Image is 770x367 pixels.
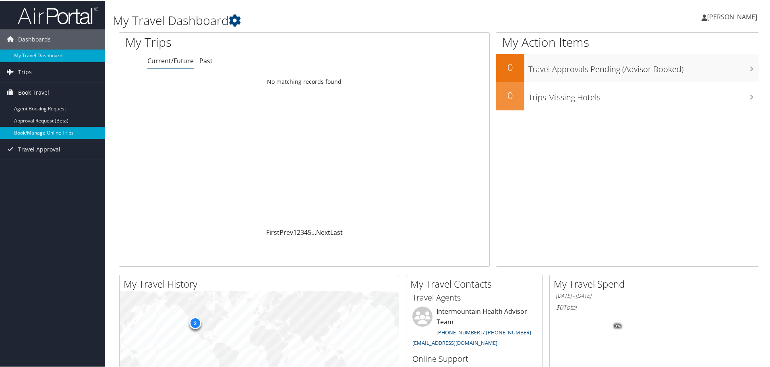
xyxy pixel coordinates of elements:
[297,227,300,236] a: 2
[199,56,213,64] a: Past
[18,5,98,24] img: airportal-logo.png
[18,61,32,81] span: Trips
[266,227,279,236] a: First
[554,276,686,290] h2: My Travel Spend
[496,33,759,50] h1: My Action Items
[412,352,536,364] h3: Online Support
[18,82,49,102] span: Book Travel
[496,60,524,73] h2: 0
[125,33,329,50] h1: My Trips
[496,88,524,102] h2: 0
[408,306,540,349] li: Intermountain Health Advisor Team
[311,227,316,236] span: …
[119,74,489,88] td: No matching records found
[308,227,311,236] a: 5
[556,302,680,311] h6: Total
[528,87,759,102] h3: Trips Missing Hotels
[304,227,308,236] a: 4
[330,227,343,236] a: Last
[437,328,531,335] a: [PHONE_NUMBER] / [PHONE_NUMBER]
[496,53,759,81] a: 0Travel Approvals Pending (Advisor Booked)
[113,11,548,28] h1: My Travel Dashboard
[18,139,60,159] span: Travel Approval
[279,227,293,236] a: Prev
[189,316,201,328] div: 2
[556,291,680,299] h6: [DATE] - [DATE]
[528,59,759,74] h3: Travel Approvals Pending (Advisor Booked)
[412,338,497,346] a: [EMAIL_ADDRESS][DOMAIN_NAME]
[300,227,304,236] a: 3
[410,276,542,290] h2: My Travel Contacts
[293,227,297,236] a: 1
[615,323,621,328] tspan: 0%
[147,56,194,64] a: Current/Future
[18,29,51,49] span: Dashboards
[556,302,563,311] span: $0
[702,4,765,28] a: [PERSON_NAME]
[316,227,330,236] a: Next
[124,276,399,290] h2: My Travel History
[412,291,536,303] h3: Travel Agents
[707,12,757,21] span: [PERSON_NAME]
[496,81,759,110] a: 0Trips Missing Hotels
